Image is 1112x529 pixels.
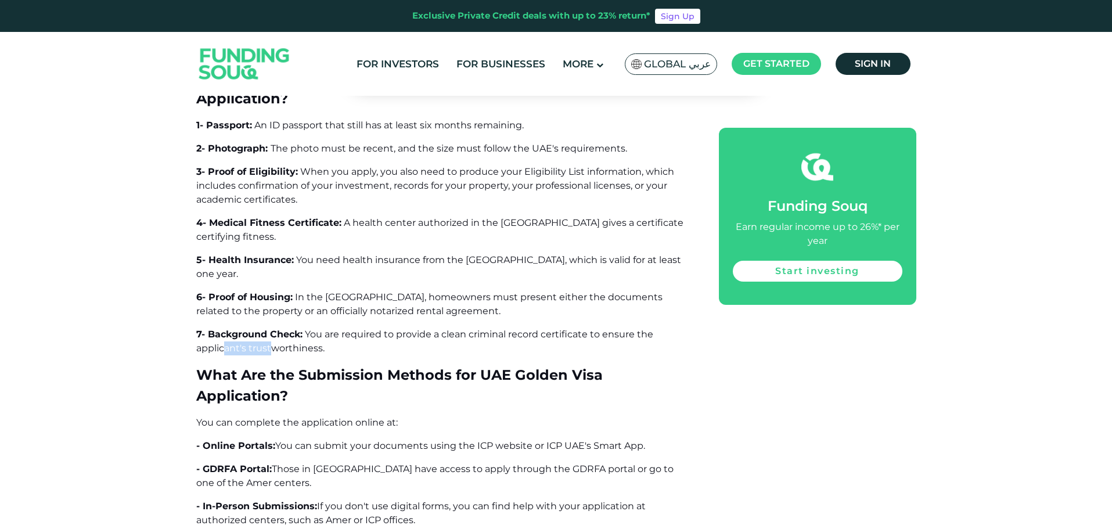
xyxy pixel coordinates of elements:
[275,440,645,451] span: You can submit your documents using the ICP website or ICP UAE's Smart App.
[743,58,809,69] span: Get started
[655,9,700,24] a: Sign Up
[196,463,272,474] span: - GDRFA Portal:
[196,166,298,177] span: 3- Proof of Eligibility:
[855,58,891,69] span: Sign in
[196,366,603,404] span: What Are the Submission Methods for UAE Golden Visa Application?
[768,197,868,214] span: Funding Souq
[196,292,663,316] span: In the [GEOGRAPHIC_DATA], homeowners must present either the documents related to the property or...
[196,143,268,154] span: 2- Photograph:
[196,254,681,279] span: You need health insurance from the [GEOGRAPHIC_DATA], which is valid for at least one year.
[631,59,642,69] img: SA Flag
[196,501,317,512] span: - In-Person Submissions:
[454,55,548,74] a: For Businesses
[196,217,683,242] span: A health center authorized in the [GEOGRAPHIC_DATA] gives a certificate certifying fitness.
[836,53,911,75] a: Sign in
[196,501,646,526] span: If you don't use digital forms, you can find help with your application at authorized centers, su...
[196,254,294,265] span: 5- Health Insurance:
[196,292,293,303] span: 6- Proof of Housing:
[196,120,252,131] span: 1- Passport:
[196,463,674,488] span: Those in [GEOGRAPHIC_DATA] have access to apply through the GDRFA portal or go to one of the Amer...
[196,217,341,228] span: 4- Medical Fitness Certificate:
[801,151,833,183] img: fsicon
[644,57,711,71] span: Global عربي
[196,166,674,205] span: When you apply, you also need to produce your Eligibility List information, which includes confir...
[196,440,275,451] span: - Online Portals:
[196,417,398,428] span: You can complete the application online at:
[563,58,593,70] span: More
[196,329,303,340] span: 7- Background Check:
[254,120,524,131] span: An ID passport that still has at least six months remaining.
[196,329,653,354] span: You are required to provide a clean criminal record certificate to ensure the applicant's trustwo...
[271,143,627,154] span: The photo must be recent, and the size must follow the UAE's requirements.
[354,55,442,74] a: For Investors
[188,35,301,93] img: Logo
[412,9,650,23] div: Exclusive Private Credit deals with up to 23% return*
[733,261,902,282] a: Start investing
[733,220,902,248] div: Earn regular income up to 26%* per year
